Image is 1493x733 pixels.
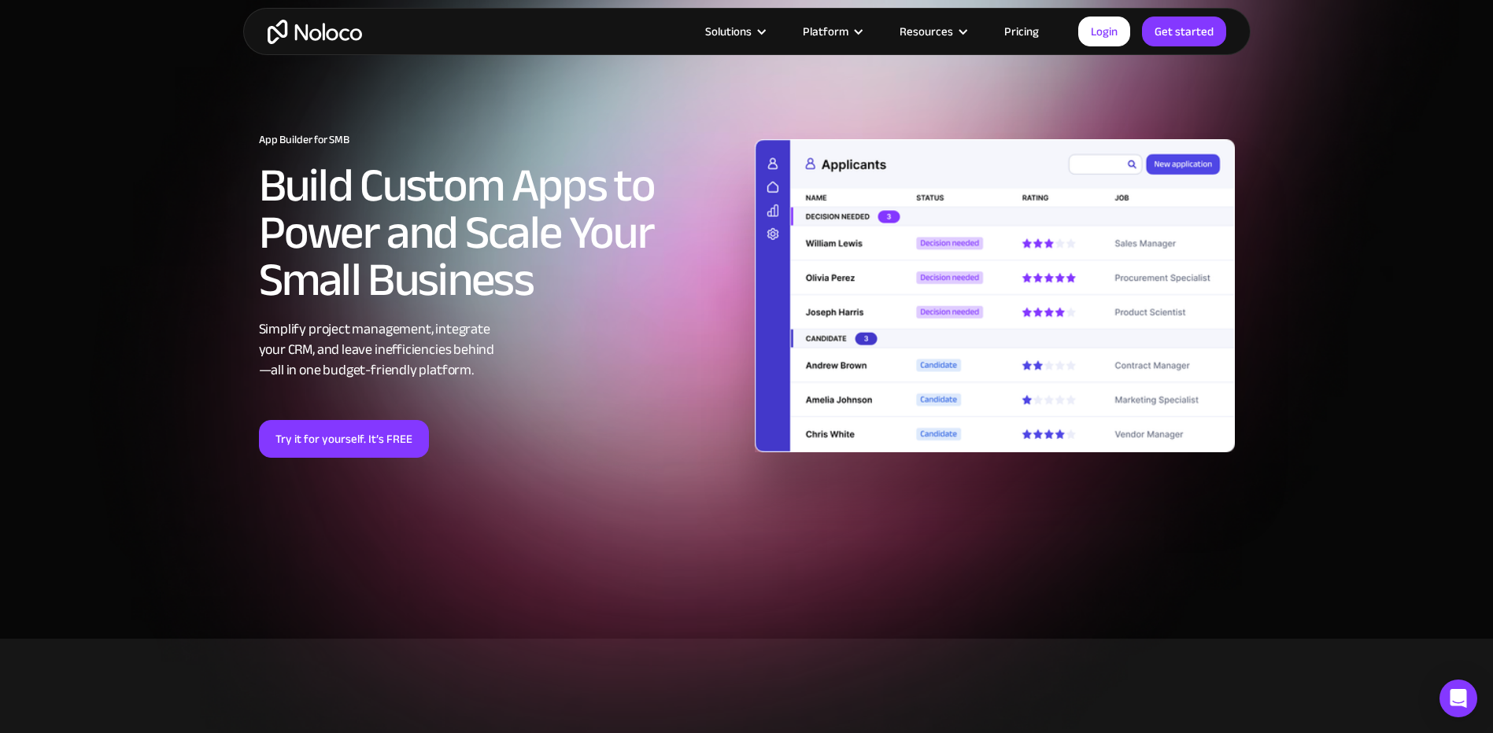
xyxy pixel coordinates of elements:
[268,20,362,44] a: home
[900,21,953,42] div: Resources
[803,21,848,42] div: Platform
[880,21,985,42] div: Resources
[1142,17,1226,46] a: Get started
[259,162,739,304] h2: Build Custom Apps to Power and Scale Your Small Business
[259,420,429,458] a: Try it for yourself. It’s FREE
[705,21,752,42] div: Solutions
[1439,680,1477,717] div: Open Intercom Messenger
[985,21,1059,42] a: Pricing
[1078,17,1130,46] a: Login
[259,319,739,381] div: Simplify project management, integrate your CRM, and leave inefficiencies behind —all in one budg...
[783,21,880,42] div: Platform
[686,21,783,42] div: Solutions
[259,134,739,146] h1: App Builder for SMB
